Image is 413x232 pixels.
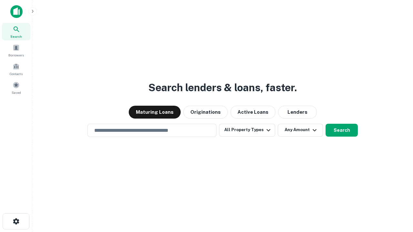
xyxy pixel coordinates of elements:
[2,42,30,59] a: Borrowers
[8,53,24,58] span: Borrowers
[2,23,30,40] a: Search
[12,90,21,95] span: Saved
[10,71,23,76] span: Contacts
[148,80,297,95] h3: Search lenders & loans, faster.
[10,34,22,39] span: Search
[2,60,30,78] a: Contacts
[381,180,413,211] iframe: Chat Widget
[2,79,30,96] a: Saved
[10,5,23,18] img: capitalize-icon.png
[129,106,181,119] button: Maturing Loans
[219,124,275,137] button: All Property Types
[278,124,323,137] button: Any Amount
[278,106,317,119] button: Lenders
[326,124,358,137] button: Search
[183,106,228,119] button: Originations
[230,106,276,119] button: Active Loans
